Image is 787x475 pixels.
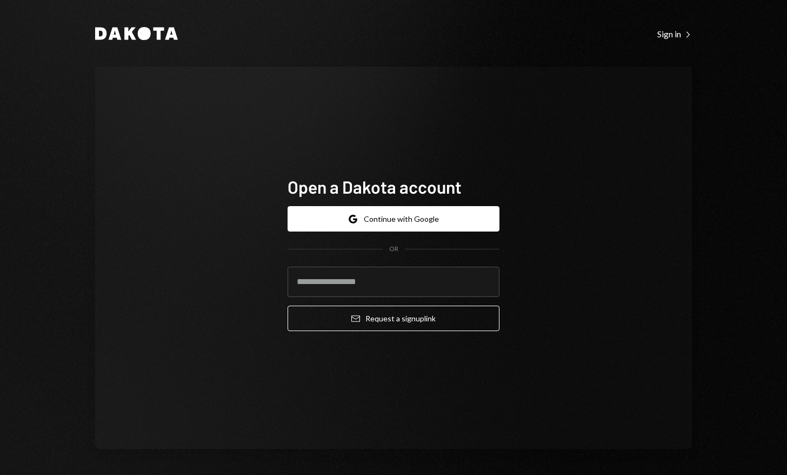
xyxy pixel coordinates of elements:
a: Sign in [657,28,692,39]
button: Request a signuplink [288,306,499,331]
div: OR [389,245,398,254]
h1: Open a Dakota account [288,176,499,197]
button: Continue with Google [288,206,499,232]
div: Sign in [657,29,692,39]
